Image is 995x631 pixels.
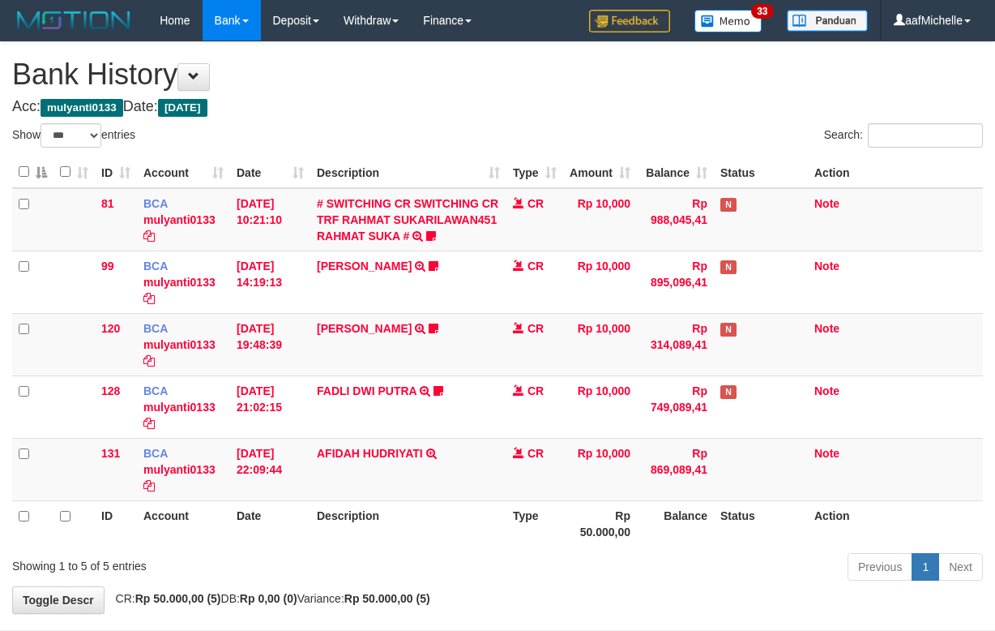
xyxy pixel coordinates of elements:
a: Note [814,322,839,335]
th: Action [808,500,983,547]
a: # SWITCHING CR SWITCHING CR TRF RAHMAT SUKARILAWAN451 RAHMAT SUKA # [317,197,498,243]
a: [PERSON_NAME] [317,322,412,335]
a: FADLI DWI PUTRA [317,384,416,397]
td: Rp 10,000 [563,376,637,438]
td: Rp 869,089,41 [637,438,714,500]
span: Has Note [720,385,737,399]
th: Amount: activate to sort column ascending [563,157,637,188]
img: Feedback.jpg [589,10,670,32]
td: Rp 314,089,41 [637,313,714,376]
h4: Acc: Date: [12,99,983,115]
h1: Bank History [12,58,983,91]
td: Rp 988,045,41 [637,188,714,251]
td: Rp 10,000 [563,313,637,376]
th: Type: activate to sort column ascending [506,157,563,188]
td: Rp 10,000 [563,251,637,313]
span: Has Note [720,260,737,274]
td: Rp 895,096,41 [637,251,714,313]
span: CR [527,384,544,397]
th: Balance: activate to sort column ascending [637,157,714,188]
img: Button%20Memo.svg [694,10,762,32]
span: CR [527,322,544,335]
th: Status [714,157,808,188]
a: Next [938,553,983,581]
span: CR [527,260,544,273]
th: Rp 50.000,00 [563,500,637,547]
a: Note [814,384,839,397]
span: Has Note [720,198,737,212]
input: Search: [868,123,983,148]
a: Note [814,260,839,273]
a: Note [814,197,839,210]
td: Rp 749,089,41 [637,376,714,438]
th: Status [714,500,808,547]
th: Type [506,500,563,547]
a: Note [814,447,839,460]
a: Previous [848,553,912,581]
span: Has Note [720,323,737,337]
th: Action [808,157,983,188]
label: Search: [824,123,983,148]
img: MOTION_logo.png [12,8,135,32]
a: AFIDAH HUDRIYATI [317,447,423,460]
a: 1 [912,553,939,581]
span: CR [527,197,544,210]
td: Rp 10,000 [563,438,637,500]
span: 33 [751,4,773,19]
a: [PERSON_NAME] [317,260,412,273]
strong: Rp 50.000,00 (5) [344,592,430,605]
td: Rp 10,000 [563,188,637,251]
th: Description: activate to sort column ascending [310,157,506,188]
span: CR [527,447,544,460]
th: Balance [637,500,714,547]
img: panduan.png [787,10,868,32]
th: Description [310,500,506,547]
